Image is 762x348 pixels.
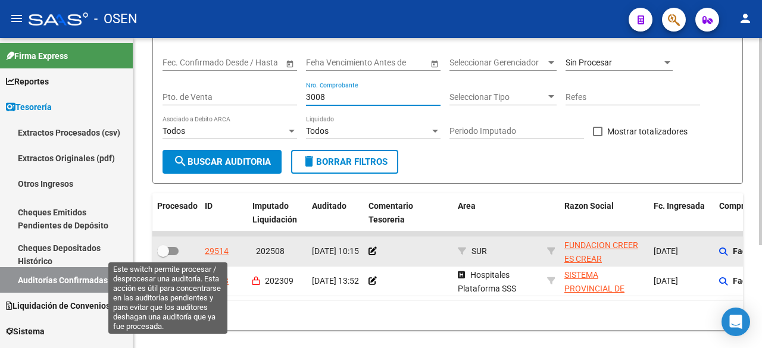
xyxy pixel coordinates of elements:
datatable-header-cell: Comentario Tesoreria [364,193,453,233]
datatable-header-cell: ID [200,193,248,233]
span: Seleccionar Tipo [449,92,546,102]
span: Auditado [312,201,346,211]
div: - 30711297355 [564,239,644,264]
datatable-header-cell: Auditado [307,193,364,233]
span: [DATE] 10:15 [312,246,359,256]
span: [DATE] [654,276,678,286]
span: Sin Procesar [566,58,612,67]
span: [DATE] 13:52 [312,276,359,286]
span: Imputado Liquidación [252,201,297,224]
span: Borrar Filtros [302,156,388,167]
span: 202309 [265,276,293,286]
span: Todos [306,126,329,136]
button: Buscar Auditoria [163,150,282,174]
span: Fc. Ingresada [654,201,705,211]
span: Hospitales Plataforma SSS [458,270,516,293]
div: 2 total [152,300,743,330]
span: Area [458,201,476,211]
div: - 30691822849 [564,268,644,293]
span: Todos [163,126,185,136]
span: SISTEMA PROVINCIAL DE SALUD [564,270,624,307]
span: - OSEN [94,6,138,32]
span: Buscar Auditoria [173,156,271,167]
span: Firma Express [6,49,68,62]
span: Mostrar totalizadores [607,124,688,139]
mat-icon: search [173,154,188,168]
span: Comentario Tesoreria [368,201,413,224]
span: 202508 [256,246,285,256]
datatable-header-cell: Imputado Liquidación [248,193,307,233]
span: ID [205,201,213,211]
span: Tesorería [6,101,52,114]
datatable-header-cell: Razon Social [560,193,649,233]
datatable-header-cell: Area [453,193,542,233]
span: [DATE] [654,246,678,256]
mat-icon: person [738,11,752,26]
input: End date [210,58,268,68]
button: Open calendar [428,57,441,70]
span: Sistema [6,325,45,338]
div: 29514 [205,244,229,258]
button: Open calendar [283,57,296,70]
span: Seleccionar Gerenciador [449,58,546,68]
span: Razon Social [564,201,614,211]
span: Procesado [157,201,198,211]
span: SUR [471,246,487,256]
span: FUNDACION CREER ES CREAR [564,240,638,264]
mat-icon: delete [302,154,316,168]
div: 12663 [205,274,229,288]
datatable-header-cell: Fc. Ingresada [649,193,714,233]
input: Start date [163,58,199,68]
datatable-header-cell: Procesado [152,193,200,233]
button: Borrar Filtros [291,150,398,174]
div: Open Intercom Messenger [722,308,750,336]
span: Reportes [6,75,49,88]
span: Liquidación de Convenios [6,299,110,312]
mat-icon: menu [10,11,24,26]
